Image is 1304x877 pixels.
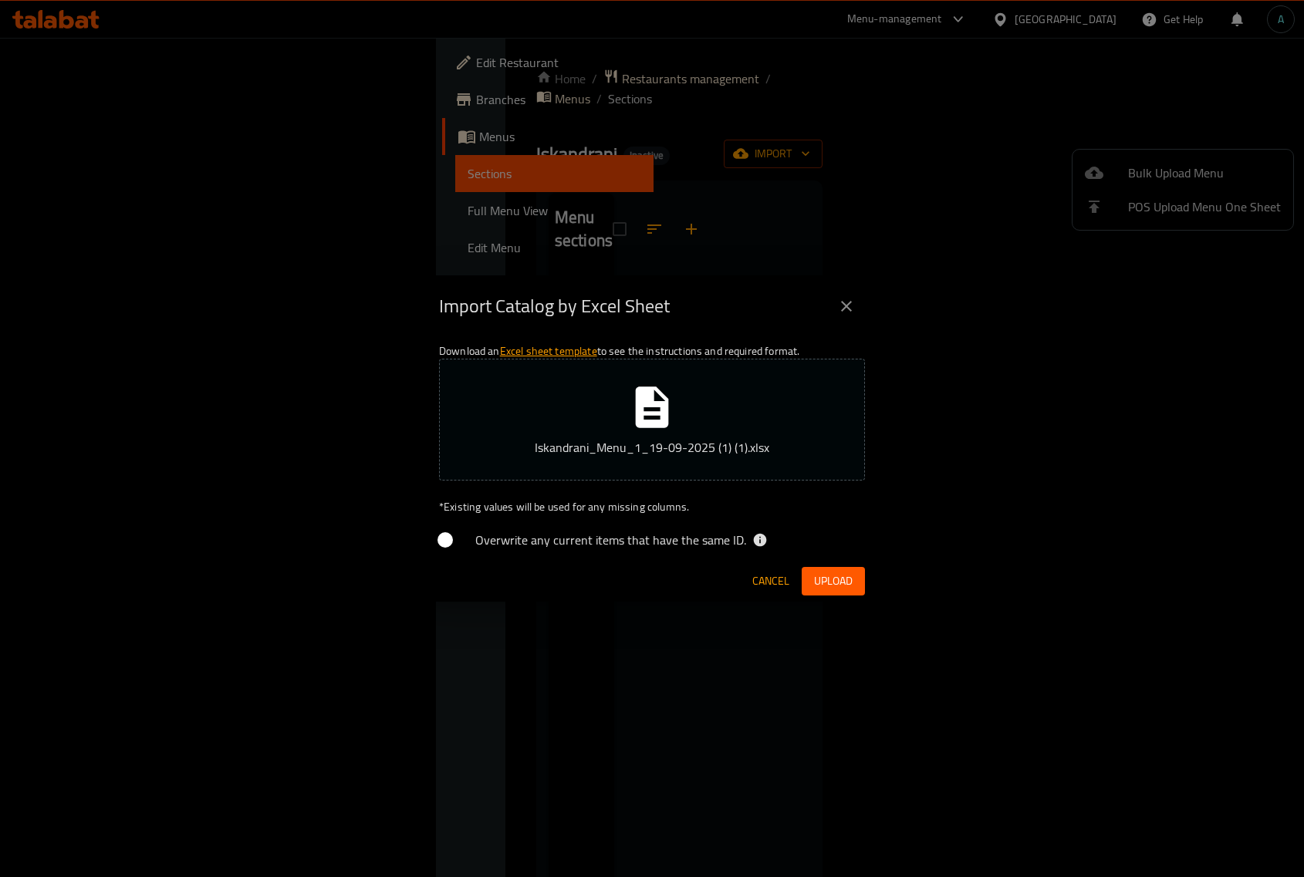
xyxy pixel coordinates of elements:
[814,572,853,591] span: Upload
[752,572,789,591] span: Cancel
[802,567,865,595] button: Upload
[463,438,841,457] p: Iskandrani_Menu_1_19-09-2025 (1) (1).xlsx
[752,532,768,548] svg: If the overwrite option isn't selected, then the items that match an existing ID will be ignored ...
[746,567,796,595] button: Cancel
[475,531,746,549] span: Overwrite any current items that have the same ID.
[439,294,670,319] h2: Import Catalog by Excel Sheet
[828,288,865,325] button: close
[421,337,883,561] div: Download an to see the instructions and required format.
[439,359,865,481] button: Iskandrani_Menu_1_19-09-2025 (1) (1).xlsx
[500,341,597,361] a: Excel sheet template
[439,499,865,514] p: Existing values will be used for any missing columns.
